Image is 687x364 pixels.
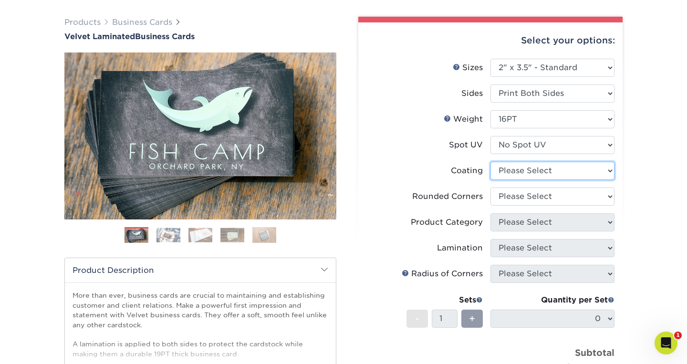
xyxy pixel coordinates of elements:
span: 1 [674,332,682,339]
div: Spot UV [449,139,483,151]
a: Velvet LaminatedBusiness Cards [64,32,336,41]
img: Business Cards 02 [156,228,180,242]
div: Sizes [453,62,483,73]
div: Coating [451,165,483,177]
img: Business Cards 05 [252,227,276,243]
div: Sides [461,88,483,99]
div: Sets [406,294,483,306]
h2: Product Description [65,258,336,282]
img: Business Cards 03 [188,228,212,242]
div: Select your options: [366,22,615,59]
span: - [415,312,419,326]
div: Quantity per Set [490,294,614,306]
div: Radius of Corners [402,268,483,280]
img: Business Cards 04 [220,228,244,242]
a: Products [64,18,101,27]
div: Lamination [437,242,483,254]
img: Business Cards 01 [125,224,148,248]
a: Business Cards [112,18,172,27]
strong: Subtotal [575,347,614,358]
iframe: Intercom live chat [655,332,677,354]
div: Weight [444,114,483,125]
h1: Business Cards [64,32,336,41]
div: Product Category [411,217,483,228]
span: + [469,312,475,326]
span: Velvet Laminated [64,32,135,41]
div: Rounded Corners [412,191,483,202]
